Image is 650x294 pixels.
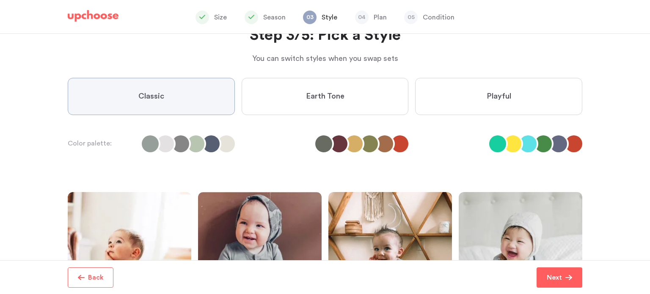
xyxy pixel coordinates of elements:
span: Earth Tone [306,91,344,102]
span: 04 [355,11,369,24]
button: Back [68,267,113,288]
span: 05 [404,11,418,24]
span: 03 [303,11,317,24]
p: Season [263,12,286,22]
p: Next [547,272,562,283]
a: UpChoose [68,10,118,26]
p: Size [214,12,227,22]
img: UpChoose [68,10,118,22]
span: Playful [487,91,511,102]
button: Next [537,267,582,288]
span: Classic [138,91,164,102]
p: Style [322,12,337,22]
p: Condition [423,12,454,22]
p: Back [88,272,104,283]
h2: Step 3/5: Pick a Style [68,25,582,46]
span: You can switch styles when you swap sets [252,55,398,62]
p: Plan [374,12,387,22]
